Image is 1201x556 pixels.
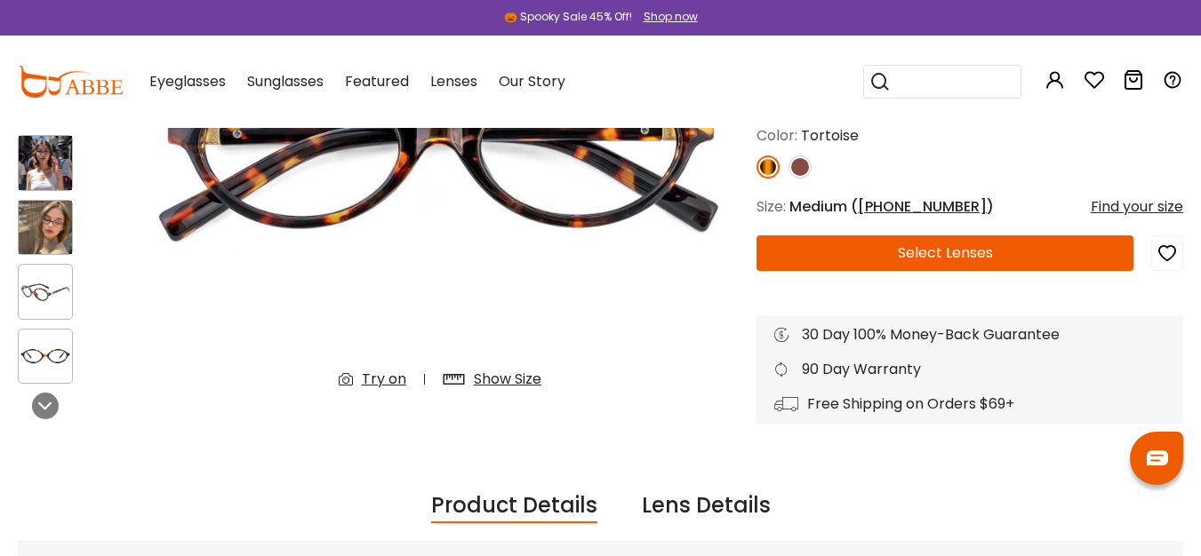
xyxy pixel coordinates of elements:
[1147,450,1168,465] img: chat
[858,196,987,217] span: [PHONE_NUMBER]
[19,201,72,254] img: Knowledge Tortoise Acetate Eyeglasses , UniversalBridgeFit Frames from ABBE Glasses
[430,71,477,91] span: Lenses
[757,125,797,146] span: Color:
[789,196,994,217] span: Medium ( )
[642,489,771,523] div: Lens Details
[504,9,632,25] div: 🎃 Spooky Sale 45% Off!
[644,9,698,25] div: Shop now
[19,136,72,189] img: Knowledge Tortoise Acetate Eyeglasses , UniversalBridgeFit Frames from ABBE Glasses
[247,71,324,91] span: Sunglasses
[757,196,786,217] span: Size:
[499,71,565,91] span: Our Story
[1091,196,1183,218] div: Find your size
[635,9,698,24] a: Shop now
[774,324,1165,346] div: 30 Day 100% Money-Back Guarantee
[362,369,406,390] div: Try on
[801,125,859,146] span: Tortoise
[345,71,409,91] span: Featured
[431,489,597,523] div: Product Details
[18,66,123,98] img: abbeglasses.com
[774,359,1165,380] div: 90 Day Warranty
[774,393,1165,415] div: Free Shipping on Orders $69+
[757,235,1133,271] button: Select Lenses
[19,343,72,369] img: Knowledge Tortoise Acetate Eyeglasses , UniversalBridgeFit Frames from ABBE Glasses
[149,71,226,91] span: Eyeglasses
[474,369,541,390] div: Show Size
[19,278,72,305] img: Knowledge Tortoise Acetate Eyeglasses , UniversalBridgeFit Frames from ABBE Glasses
